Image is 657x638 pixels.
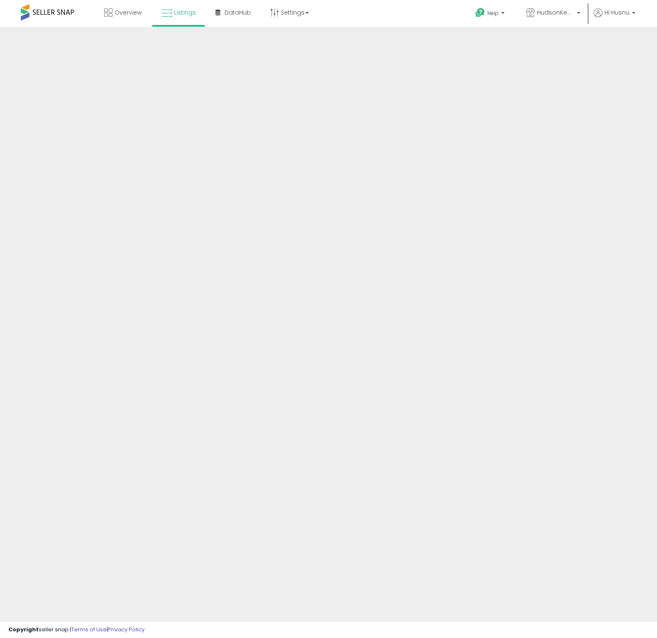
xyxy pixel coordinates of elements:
span: Hi Husnu [605,8,630,17]
a: Hi Husnu [594,8,635,27]
a: Help [469,1,513,27]
span: Help [487,10,499,17]
i: Get Help [475,8,485,18]
span: DataHub [225,8,251,17]
span: HudsonKean Trading [537,8,575,17]
span: Listings [174,8,196,17]
span: Overview [115,8,142,17]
